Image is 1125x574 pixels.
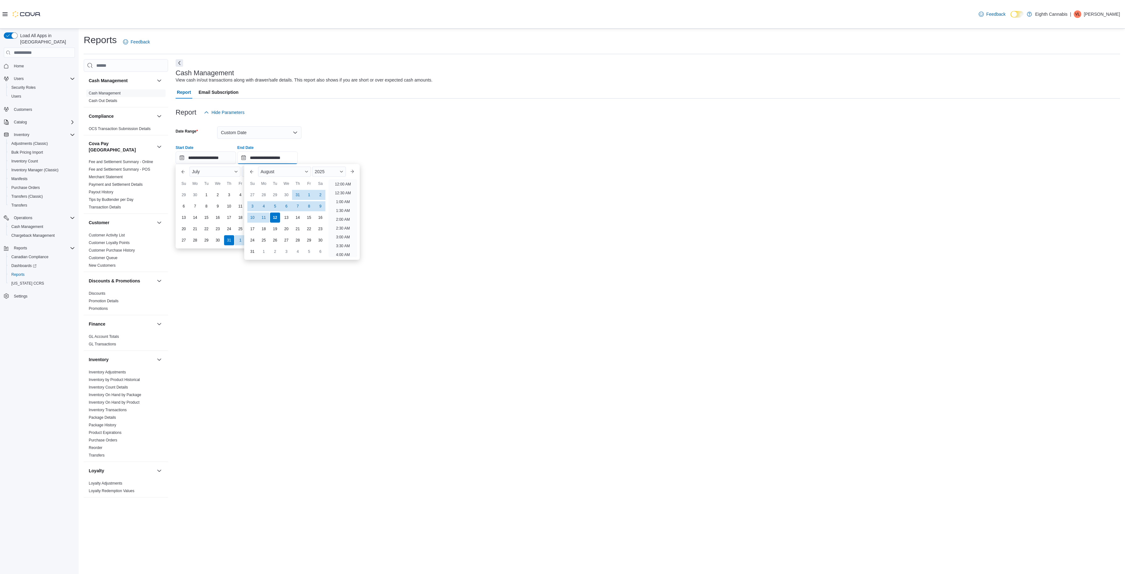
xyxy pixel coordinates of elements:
button: Customers [1,105,77,114]
span: Cash Management [9,223,75,230]
div: day-18 [235,213,245,223]
div: View cash in/out transactions along with drawer/safe details. This report also shows if you are s... [176,77,433,83]
span: Cash Management [11,224,43,229]
button: Compliance [155,112,163,120]
button: Inventory [11,131,32,139]
span: Operations [14,215,32,220]
a: Promotion Details [89,299,119,303]
div: July, 2025 [178,189,257,246]
button: Next [176,59,183,67]
a: Inventory by Product Historical [89,378,140,382]
button: Compliance [89,113,154,119]
span: Transfers (Classic) [9,193,75,200]
div: day-15 [201,213,211,223]
button: Users [1,74,77,83]
p: | [1070,10,1071,18]
img: Cova [13,11,41,17]
div: day-14 [190,213,200,223]
button: Hide Parameters [201,106,247,119]
span: Reports [11,244,75,252]
span: Transfers [9,202,75,209]
span: Inventory Manager (Classic) [9,166,75,174]
a: Bulk Pricing Import [9,149,46,156]
h3: Cash Management [89,77,128,84]
div: day-8 [201,201,211,211]
input: Press the down key to enter a popover containing a calendar. Press the escape key to close the po... [176,151,236,164]
button: Cova Pay [GEOGRAPHIC_DATA] [155,143,163,151]
a: Customer Activity List [89,233,125,237]
a: Purchase Orders [9,184,42,191]
button: Reports [6,270,77,279]
div: day-2 [270,247,280,257]
div: day-16 [213,213,223,223]
span: Inventory Count [9,157,75,165]
div: Button. Open the month selector. August is currently selected. [258,167,311,177]
div: August, 2025 [247,189,326,257]
div: day-14 [293,213,303,223]
div: Button. Open the year selector. 2025 is currently selected. [242,167,278,177]
button: Discounts & Promotions [155,277,163,285]
a: Dashboards [6,261,77,270]
span: Hide Parameters [211,109,245,116]
a: Dashboards [9,262,39,270]
div: day-21 [190,224,200,234]
a: Manifests [9,175,30,183]
div: Th [293,179,303,189]
a: [US_STATE] CCRS [9,280,47,287]
div: day-27 [281,235,291,245]
div: day-30 [213,235,223,245]
div: day-23 [213,224,223,234]
button: Purchase Orders [6,183,77,192]
span: 2025 [315,169,324,174]
span: Merchant Statement [89,174,123,179]
div: We [213,179,223,189]
div: day-15 [304,213,314,223]
a: Customer Loyalty Points [89,241,130,245]
div: day-4 [259,201,269,211]
button: Inventory [89,356,154,363]
span: Settings [11,292,75,300]
a: Inventory Manager (Classic) [9,166,61,174]
span: Catalog [11,118,75,126]
button: Loyalty [155,467,163,475]
a: Cash Management [89,91,121,95]
div: day-8 [304,201,314,211]
span: Users [11,94,21,99]
div: day-30 [281,190,291,200]
div: day-9 [315,201,325,211]
span: Reports [9,271,75,278]
span: Canadian Compliance [9,253,75,261]
div: day-31 [247,247,257,257]
a: Canadian Compliance [9,253,51,261]
li: 12:30 AM [332,189,353,197]
p: Eighth Cannabis [1035,10,1067,18]
button: Manifests [6,174,77,183]
div: day-3 [224,190,234,200]
a: Transaction Details [89,205,121,209]
button: Catalog [11,118,29,126]
button: Cash Management [155,77,163,84]
a: Transfers [9,202,30,209]
button: Operations [11,214,35,222]
a: Inventory Adjustments [89,370,126,374]
div: day-27 [179,235,189,245]
div: day-22 [304,224,314,234]
div: day-18 [259,224,269,234]
div: Button. Open the year selector. 2025 is currently selected. [312,167,346,177]
span: Reports [14,246,27,251]
button: Adjustments (Classic) [6,139,77,148]
button: Inventory Count [6,157,77,166]
ul: Time [329,179,357,257]
div: Su [179,179,189,189]
div: day-5 [270,201,280,211]
a: OCS Transaction Submission Details [89,127,151,131]
div: day-6 [179,201,189,211]
span: Cash Management [89,91,121,96]
a: Cash Out Details [89,99,117,103]
a: Customer Purchase History [89,248,135,253]
span: Security Roles [11,85,36,90]
div: day-10 [224,201,234,211]
span: Chargeback Management [9,232,75,239]
div: day-22 [201,224,211,234]
span: July [192,169,200,174]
